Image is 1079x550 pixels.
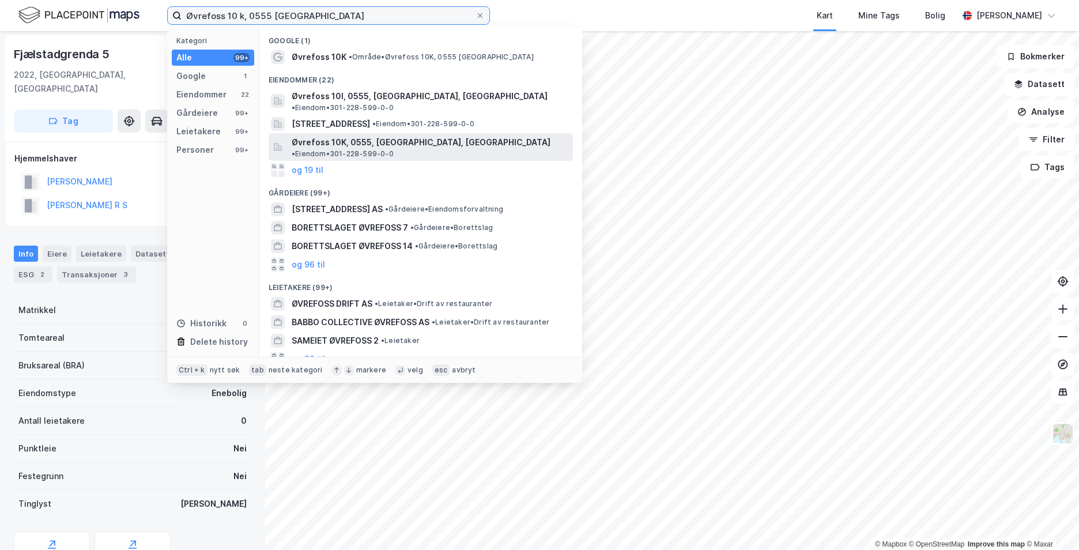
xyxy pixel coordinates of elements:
div: Punktleie [18,442,56,455]
span: • [415,242,418,250]
div: 99+ [233,53,250,62]
div: Fjælstadgrenda 5 [14,45,112,63]
div: 1 [240,71,250,81]
div: avbryt [452,366,476,375]
div: Gårdeiere [176,106,218,120]
span: Område • Øvrefoss 10K, 0555 [GEOGRAPHIC_DATA] [349,52,534,62]
div: 99+ [233,145,250,155]
div: Leietakere [76,246,126,262]
div: Bruksareal (BRA) [18,359,85,372]
div: Leietakere (99+) [259,274,582,295]
button: og 96 til [292,352,325,366]
span: • [375,299,378,308]
div: tab [249,364,266,376]
button: Analyse [1008,100,1074,123]
a: OpenStreetMap [909,540,965,548]
span: • [349,52,352,61]
div: Transaksjoner [57,266,136,282]
span: Leietaker • Drift av restauranter [375,299,492,308]
div: Personer [176,143,214,157]
button: og 96 til [292,258,325,272]
span: • [385,205,388,213]
div: Eiere [43,246,71,262]
div: Antall leietakere [18,414,85,428]
div: Kart [817,9,833,22]
div: nytt søk [210,366,240,375]
button: Bokmerker [997,45,1074,68]
div: Tomteareal [18,331,65,345]
div: Tinglyst [18,497,51,511]
div: Google (1) [259,27,582,48]
button: Tags [1021,156,1074,179]
div: markere [356,366,386,375]
span: Gårdeiere • Borettslag [415,242,497,251]
div: Nei [233,469,247,483]
a: Improve this map [968,540,1025,548]
span: BORETTSLAGET ØVREFOSS 7 [292,221,408,235]
div: Gårdeiere (99+) [259,179,582,200]
span: • [432,318,435,326]
span: SAMEIET ØVREFOSS 2 [292,334,379,348]
span: Gårdeiere • Eiendomsforvaltning [385,205,503,214]
div: Hjemmelshaver [14,152,251,165]
span: Eiendom • 301-228-599-0-0 [292,103,394,112]
span: • [292,103,295,112]
div: esc [432,364,450,376]
div: ESG [14,266,52,282]
div: Kategori [176,36,254,45]
div: 3 [120,269,131,280]
div: 99+ [233,127,250,136]
div: Matrikkel [18,303,56,317]
div: Mine Tags [858,9,900,22]
div: [PERSON_NAME] [976,9,1042,22]
div: Enebolig [212,386,247,400]
span: • [292,149,295,158]
iframe: Chat Widget [1021,495,1079,550]
div: Festegrunn [18,469,63,483]
span: Leietaker • Drift av restauranter [432,318,549,327]
div: Historikk [176,317,227,330]
div: Eiendommer (22) [259,66,582,87]
div: Ctrl + k [176,364,207,376]
span: BORETTSLAGET ØVREFOSS 14 [292,239,413,253]
div: 0 [240,319,250,328]
span: • [372,119,376,128]
span: Øvrefoss 10K [292,50,346,64]
div: 2 [36,269,48,280]
div: Bolig [925,9,945,22]
a: Mapbox [875,540,907,548]
span: Eiendom • 301-228-599-0-0 [292,149,394,159]
div: Leietakere [176,125,221,138]
button: Tag [14,110,113,133]
span: Eiendom • 301-228-599-0-0 [372,119,474,129]
button: Datasett [1004,73,1074,96]
div: 22 [240,90,250,99]
input: Søk på adresse, matrikkel, gårdeiere, leietakere eller personer [182,7,476,24]
div: Delete history [190,335,248,349]
span: [STREET_ADDRESS] [292,117,370,131]
span: BABBO COLLECTIVE ØVREFOSS AS [292,315,429,329]
img: Z [1052,423,1074,444]
div: Eiendommer [176,88,227,101]
div: Eiendomstype [18,386,76,400]
div: Alle [176,51,192,65]
div: 2022, [GEOGRAPHIC_DATA], [GEOGRAPHIC_DATA] [14,68,196,96]
div: Nei [233,442,247,455]
span: ØVREFOSS DRIFT AS [292,297,372,311]
div: neste kategori [269,366,323,375]
div: Google [176,69,206,83]
div: velg [408,366,423,375]
span: Leietaker [381,336,420,345]
div: 0 [241,414,247,428]
div: [PERSON_NAME] [180,497,247,511]
span: Øvrefoss 10I, 0555, [GEOGRAPHIC_DATA], [GEOGRAPHIC_DATA] [292,89,548,103]
span: Øvrefoss 10K, 0555, [GEOGRAPHIC_DATA], [GEOGRAPHIC_DATA] [292,135,550,149]
span: • [410,223,414,232]
span: [STREET_ADDRESS] AS [292,202,383,216]
button: og 19 til [292,163,323,177]
span: • [381,336,384,345]
div: 99+ [233,108,250,118]
img: logo.f888ab2527a4732fd821a326f86c7f29.svg [18,5,139,25]
div: Info [14,246,38,262]
div: Datasett [131,246,174,262]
